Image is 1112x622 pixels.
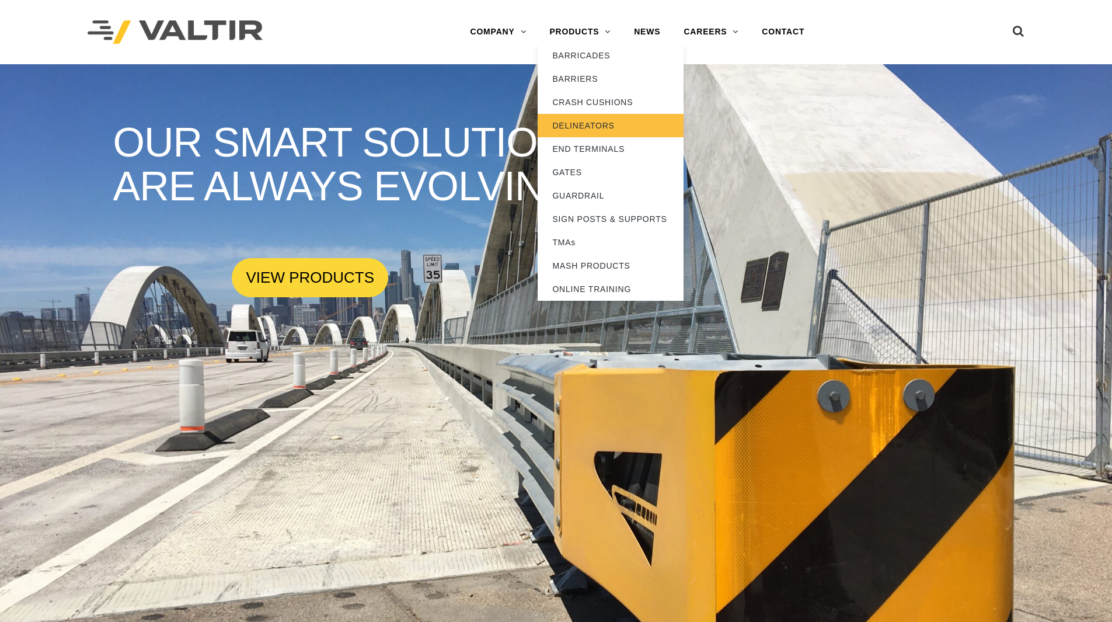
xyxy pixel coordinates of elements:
[113,121,641,210] rs-layer: OUR SMART SOLUTIONS ARE ALWAYS EVOLVING.
[538,184,684,207] a: GUARDRAIL
[622,20,672,44] a: NEWS
[538,207,684,231] a: SIGN POSTS & SUPPORTS
[458,20,538,44] a: COMPANY
[538,231,684,254] a: TMAs
[538,254,684,277] a: MASH PRODUCTS
[538,20,622,44] a: PRODUCTS
[232,258,388,297] a: VIEW PRODUCTS
[672,20,750,44] a: CAREERS
[538,91,684,114] a: CRASH CUSHIONS
[538,277,684,301] a: ONLINE TRAINING
[538,161,684,184] a: GATES
[538,44,684,67] a: BARRICADES
[538,137,684,161] a: END TERMINALS
[750,20,816,44] a: CONTACT
[538,114,684,137] a: DELINEATORS
[538,67,684,91] a: BARRIERS
[88,20,263,44] img: Valtir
